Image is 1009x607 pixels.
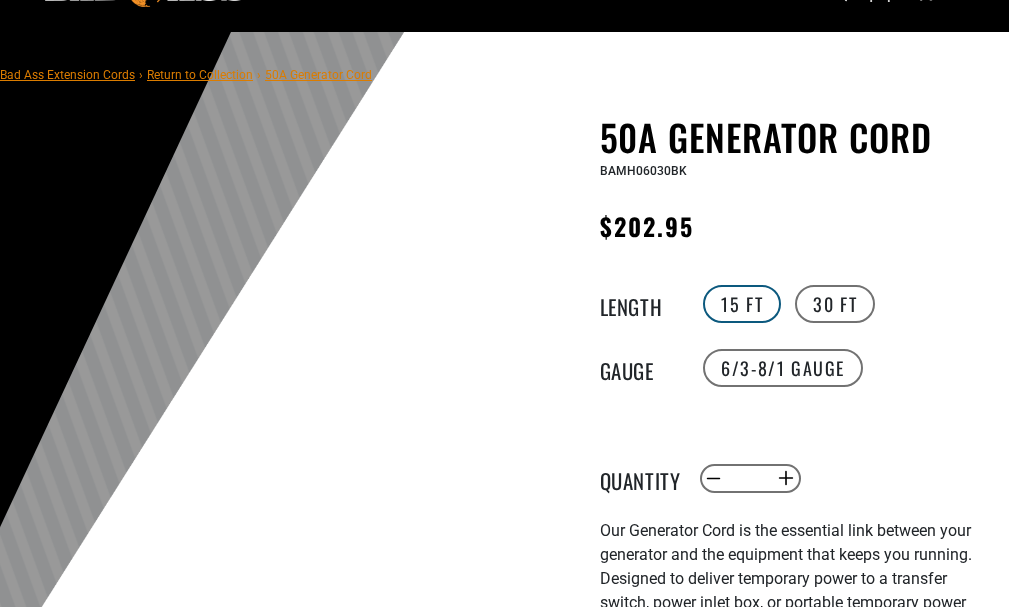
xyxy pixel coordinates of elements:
[147,68,253,82] a: Return to Collection
[703,285,781,323] label: 15 FT
[600,465,700,491] label: Quantity
[703,349,863,387] label: 6/3-8/1 Gauge
[600,164,687,178] span: BAMH06030BK
[600,291,699,317] legend: Length
[600,116,995,158] h1: 50A Generator Cord
[600,355,699,381] legend: Gauge
[265,68,372,82] span: 50A Generator Cord
[257,68,261,82] span: ›
[795,285,875,323] label: 30 FT
[139,68,143,82] span: ›
[600,208,695,244] span: $202.95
